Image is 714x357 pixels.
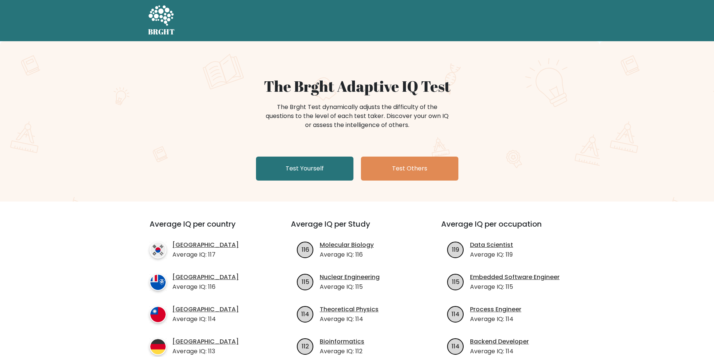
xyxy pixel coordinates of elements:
[263,103,451,130] div: The Brght Test dynamically adjusts the difficulty of the questions to the level of each test take...
[470,305,521,314] a: Process Engineer
[302,245,309,254] text: 116
[452,309,460,318] text: 114
[172,347,239,356] p: Average IQ: 113
[470,337,529,346] a: Backend Developer
[452,277,460,286] text: 115
[320,305,379,314] a: Theoretical Physics
[470,315,521,324] p: Average IQ: 114
[452,245,459,254] text: 119
[320,337,364,346] a: Bioinformatics
[172,250,239,259] p: Average IQ: 117
[361,157,458,181] a: Test Others
[470,347,529,356] p: Average IQ: 114
[148,3,175,38] a: BRGHT
[150,306,166,323] img: country
[470,250,513,259] p: Average IQ: 119
[320,250,374,259] p: Average IQ: 116
[172,305,239,314] a: [GEOGRAPHIC_DATA]
[320,240,374,249] a: Molecular Biology
[302,342,309,350] text: 112
[320,315,379,324] p: Average IQ: 114
[148,27,175,36] h5: BRGHT
[320,282,380,291] p: Average IQ: 115
[150,338,166,355] img: country
[150,242,166,258] img: country
[172,337,239,346] a: [GEOGRAPHIC_DATA]
[320,347,364,356] p: Average IQ: 112
[302,277,309,286] text: 115
[470,273,560,282] a: Embedded Software Engineer
[172,273,239,282] a: [GEOGRAPHIC_DATA]
[172,240,239,249] a: [GEOGRAPHIC_DATA]
[172,315,239,324] p: Average IQ: 114
[470,282,560,291] p: Average IQ: 115
[256,157,353,181] a: Test Yourself
[174,77,540,95] h1: The Brght Adaptive IQ Test
[441,220,573,238] h3: Average IQ per occupation
[301,309,309,318] text: 114
[150,220,264,238] h3: Average IQ per country
[291,220,423,238] h3: Average IQ per Study
[150,274,166,291] img: country
[470,240,513,249] a: Data Scientist
[452,342,460,350] text: 114
[320,273,380,282] a: Nuclear Engineering
[172,282,239,291] p: Average IQ: 116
